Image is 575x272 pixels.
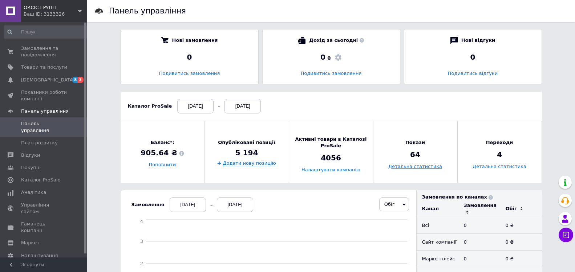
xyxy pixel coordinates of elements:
td: 0 ₴ [500,234,542,251]
span: 3 [78,77,84,83]
span: Переходи [486,139,513,146]
a: Подивитись замовлення [301,71,362,76]
td: Всi [417,217,458,234]
span: Відгуки [21,152,40,159]
span: Гаманець компанії [21,221,67,234]
span: 8 [72,77,78,83]
span: ОКСІС ГРУПП [24,4,78,11]
span: Баланс*: [141,139,184,146]
div: 0 [412,52,534,62]
span: Панель управління [21,108,69,115]
td: Сайт компанії [417,234,458,251]
span: Управління сайтом [21,202,67,215]
td: Канал [417,200,458,217]
a: Детальна статистика [388,164,442,169]
div: 0 [128,52,251,62]
span: Нові відгуки [461,37,495,44]
a: Додати нову позицію [223,160,276,166]
div: [DATE] [170,197,206,212]
span: Активні товари в Каталозі ProSale [289,136,373,149]
td: 0 [458,251,500,267]
span: Опубліковані позиції [218,139,275,146]
div: [DATE] [177,99,214,113]
button: Чат з покупцем [559,228,573,242]
span: Маркет [21,240,40,246]
span: План розвитку [21,140,58,146]
span: Аналітика [21,189,46,196]
span: 0 [320,53,325,61]
span: Покупці [21,164,41,171]
td: 0 ₴ [500,251,542,267]
span: Нові замовлення [172,37,218,44]
input: Пошук [4,25,90,39]
span: 5 194 [235,148,258,158]
span: 64 [410,150,420,160]
span: ₴ [327,55,331,61]
span: Каталог ProSale [21,177,60,183]
span: Товари та послуги [21,64,67,71]
span: Дохід за сьогодні [309,37,364,44]
span: 905.64 ₴ [141,148,184,158]
div: Обіг [506,205,517,212]
span: Показники роботи компанії [21,89,67,102]
tspan: 2 [140,261,143,266]
a: Подивитись відгуки [448,71,498,76]
div: Замовлення [131,201,164,208]
td: 0 [458,217,500,234]
td: 0 ₴ [500,217,542,234]
a: Детальна статистика [473,164,526,169]
td: Маркетплейс [417,251,458,267]
td: 0 [458,234,500,251]
span: Покази [405,139,425,146]
a: Налаштувати кампанію [301,167,360,173]
a: Поповнити [149,162,176,168]
span: 4056 [321,153,341,163]
div: Ваш ID: 3133326 [24,11,87,17]
span: Обіг [384,201,395,207]
tspan: 4 [140,219,143,224]
span: Налаштування [21,252,58,259]
span: Замовлення та повідомлення [21,45,67,58]
div: Каталог ProSale [128,103,172,109]
span: Панель управління [21,120,67,133]
div: [DATE] [217,197,253,212]
a: Подивитись замовлення [159,71,220,76]
span: [DEMOGRAPHIC_DATA] [21,77,75,83]
div: [DATE] [224,99,261,113]
span: 4 [497,150,502,160]
tspan: 3 [140,239,143,244]
div: Замовлення [464,202,497,209]
h1: Панель управління [109,7,186,15]
div: Замовлення по каналах [422,194,542,200]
